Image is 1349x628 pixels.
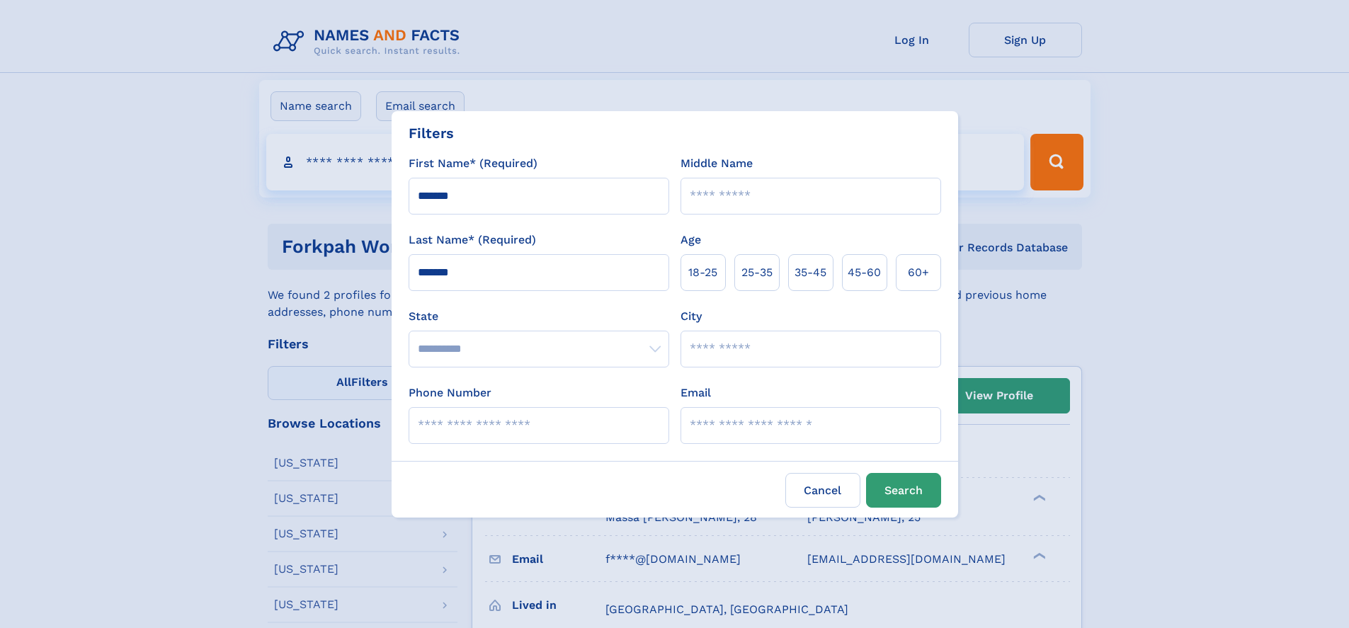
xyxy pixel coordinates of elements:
[409,155,537,172] label: First Name* (Required)
[688,264,717,281] span: 18‑25
[681,232,701,249] label: Age
[681,308,702,325] label: City
[409,232,536,249] label: Last Name* (Required)
[785,473,860,508] label: Cancel
[795,264,826,281] span: 35‑45
[409,122,454,144] div: Filters
[681,384,711,401] label: Email
[681,155,753,172] label: Middle Name
[908,264,929,281] span: 60+
[848,264,881,281] span: 45‑60
[409,308,669,325] label: State
[741,264,773,281] span: 25‑35
[409,384,491,401] label: Phone Number
[866,473,941,508] button: Search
